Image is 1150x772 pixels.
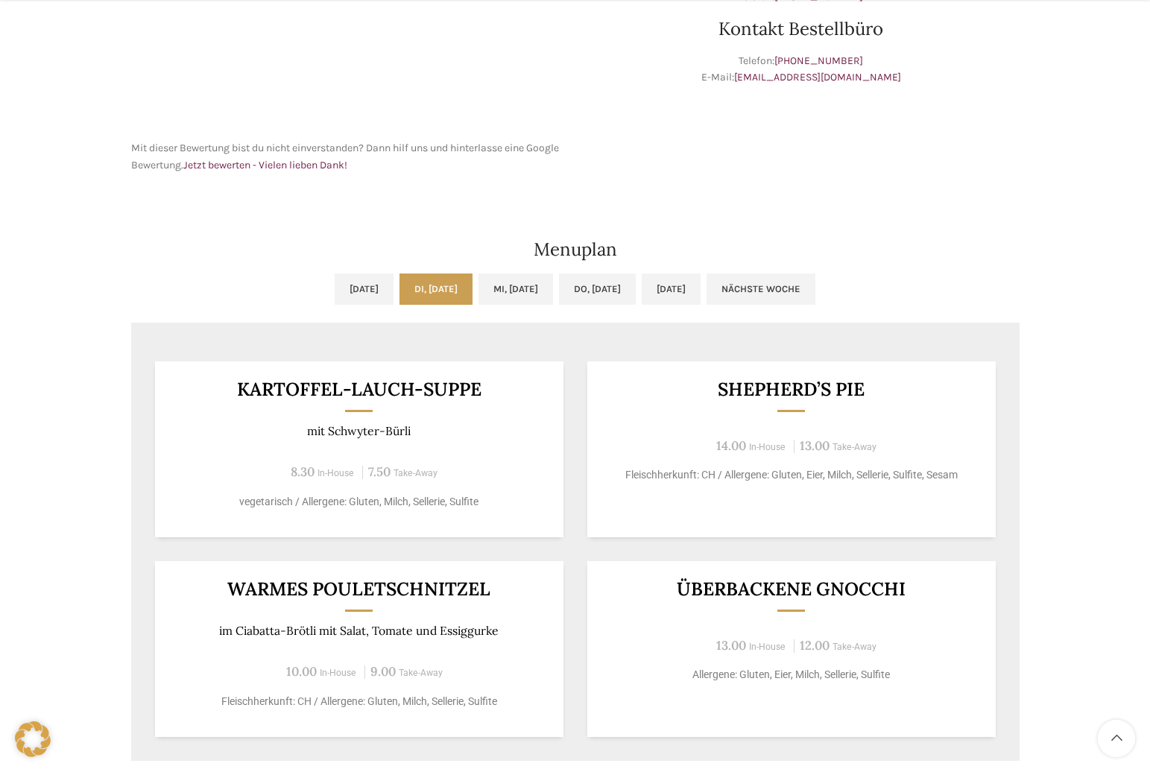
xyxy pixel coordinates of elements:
[583,20,1020,38] h2: Kontakt Bestellbüro
[749,642,786,652] span: In-House
[370,663,396,680] span: 9.00
[131,241,1020,259] h2: Menuplan
[291,463,315,480] span: 8.30
[368,463,391,480] span: 7.50
[833,642,876,652] span: Take-Away
[559,273,636,305] a: Do, [DATE]
[734,71,901,83] a: [EMAIL_ADDRESS][DOMAIN_NAME]
[774,54,863,67] a: [PHONE_NUMBER]
[399,273,473,305] a: Di, [DATE]
[320,668,356,678] span: In-House
[605,380,977,399] h3: Shepherd’s Pie
[749,442,786,452] span: In-House
[800,437,830,454] span: 13.00
[716,637,746,654] span: 13.00
[173,424,545,438] p: mit Schwyter-Bürli
[478,273,553,305] a: Mi, [DATE]
[317,468,354,478] span: In-House
[173,694,545,709] p: Fleischherkunft: CH / Allergene: Gluten, Milch, Sellerie, Sulfite
[131,140,568,174] p: Mit dieser Bewertung bist du nicht einverstanden? Dann hilf uns und hinterlasse eine Google Bewer...
[605,467,977,483] p: Fleischherkunft: CH / Allergene: Gluten, Eier, Milch, Sellerie, Sulfite, Sesam
[173,494,545,510] p: vegetarisch / Allergene: Gluten, Milch, Sellerie, Sulfite
[642,273,701,305] a: [DATE]
[800,637,830,654] span: 12.00
[335,273,394,305] a: [DATE]
[1098,720,1135,757] a: Scroll to top button
[183,159,347,171] a: Jetzt bewerten - Vielen lieben Dank!
[286,663,317,680] span: 10.00
[716,437,746,454] span: 14.00
[605,580,977,598] h3: Überbackene Gnocchi
[399,668,443,678] span: Take-Away
[833,442,876,452] span: Take-Away
[173,624,545,638] p: im Ciabatta-Brötli mit Salat, Tomate und Essiggurke
[173,380,545,399] h3: Kartoffel-Lauch-Suppe
[394,468,437,478] span: Take-Away
[605,667,977,683] p: Allergene: Gluten, Eier, Milch, Sellerie, Sulfite
[173,580,545,598] h3: Warmes Pouletschnitzel
[707,273,815,305] a: Nächste Woche
[583,53,1020,86] p: Telefon: E-Mail:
